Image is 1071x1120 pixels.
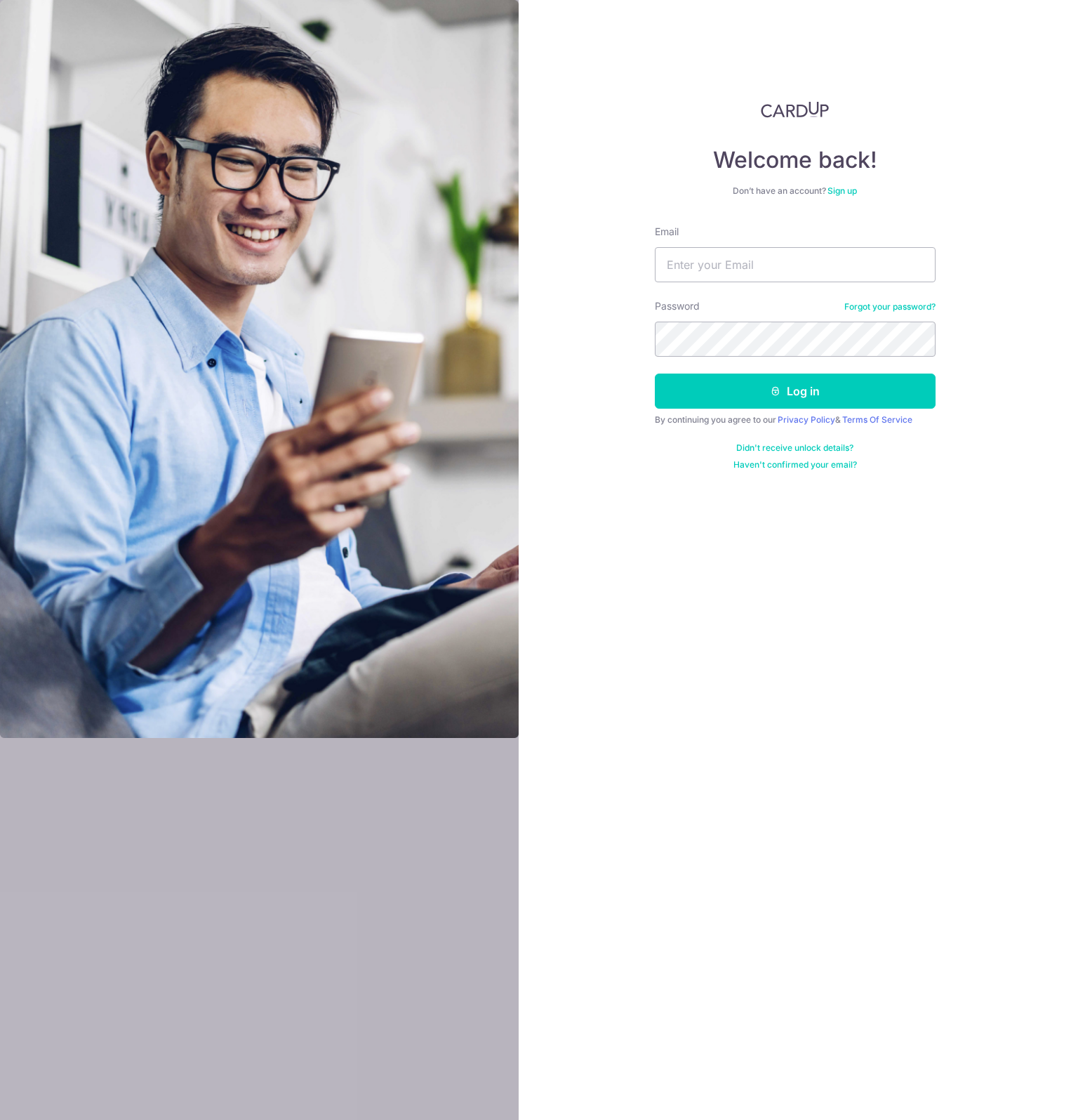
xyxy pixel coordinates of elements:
a: Forgot your password? [844,301,936,312]
label: Password [655,299,700,313]
h4: Welcome back! [655,146,936,174]
a: Sign up [827,185,857,196]
button: Log in [655,374,936,409]
div: Don’t have an account? [655,185,936,197]
img: CardUp Logo [761,101,830,118]
a: Didn't receive unlock details? [736,442,853,454]
a: Privacy Policy [778,414,835,425]
div: By continuing you agree to our & [655,414,936,426]
a: Haven't confirmed your email? [733,459,857,470]
label: Email [655,225,679,239]
input: Enter your Email [655,247,936,282]
a: Terms Of Service [842,414,912,425]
